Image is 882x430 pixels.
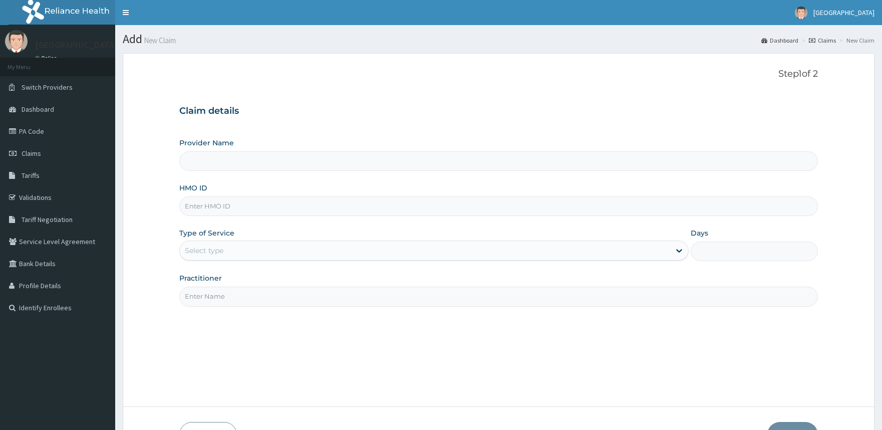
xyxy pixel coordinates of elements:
[179,138,234,148] label: Provider Name
[123,33,874,46] h1: Add
[5,30,28,53] img: User Image
[22,215,73,224] span: Tariff Negotiation
[142,37,176,44] small: New Claim
[179,287,817,306] input: Enter Name
[22,149,41,158] span: Claims
[691,228,708,238] label: Days
[22,83,73,92] span: Switch Providers
[809,36,836,45] a: Claims
[179,69,817,80] p: Step 1 of 2
[795,7,807,19] img: User Image
[179,183,207,193] label: HMO ID
[761,36,798,45] a: Dashboard
[813,8,874,17] span: [GEOGRAPHIC_DATA]
[179,196,817,216] input: Enter HMO ID
[22,171,40,180] span: Tariffs
[22,105,54,114] span: Dashboard
[837,36,874,45] li: New Claim
[179,273,222,283] label: Practitioner
[35,55,59,62] a: Online
[179,106,817,117] h3: Claim details
[179,228,234,238] label: Type of Service
[185,246,223,256] div: Select type
[35,41,118,50] p: [GEOGRAPHIC_DATA]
